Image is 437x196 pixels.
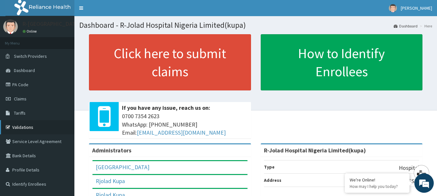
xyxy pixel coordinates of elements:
[394,23,418,29] a: Dashboard
[122,104,210,111] b: If you have any issue, reach us on:
[23,21,81,27] p: R-[GEOGRAPHIC_DATA]
[23,29,38,34] a: Online
[418,23,432,29] li: Here
[79,21,432,29] h1: Dashboard - R-Jolad Hospital Nigeria Limited(kupa)
[264,177,281,183] b: Address
[399,164,419,172] p: Hospital
[3,129,123,151] textarea: Type your message and hit 'Enter'
[137,129,226,136] a: [EMAIL_ADDRESS][DOMAIN_NAME]
[261,34,423,90] a: How to Identify Enrollees
[264,164,275,170] b: Type
[401,5,432,11] span: [PERSON_NAME]
[264,147,366,154] strong: R-Jolad Hospital Nigeria Limited(kupa)
[350,184,405,189] p: How may I help you today?
[389,4,397,12] img: User Image
[96,177,125,185] a: Rjolad Kupa
[34,36,109,45] div: Chat with us now
[122,112,248,137] span: 0700 7354 2623 WhatsApp: [PHONE_NUMBER] Email:
[350,177,405,183] div: We're Online!
[14,96,27,102] span: Claims
[89,34,251,90] a: Click here to submit claims
[3,19,18,34] img: User Image
[14,53,47,59] span: Switch Providers
[106,3,122,19] div: Minimize live chat window
[417,170,426,175] img: svg+xml,%3Csvg%20xmlns%3D%22http%3A%2F%2Fwww.w3.org%2F2000%2Fsvg%22%20width%3D%2228%22%20height%3...
[14,110,26,116] span: Tariffs
[92,147,131,154] b: Administrators
[12,32,26,48] img: d_794563401_company_1708531726252_794563401
[96,163,149,171] a: [GEOGRAPHIC_DATA]
[38,57,89,123] span: We're online!
[14,67,35,73] span: Dashboard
